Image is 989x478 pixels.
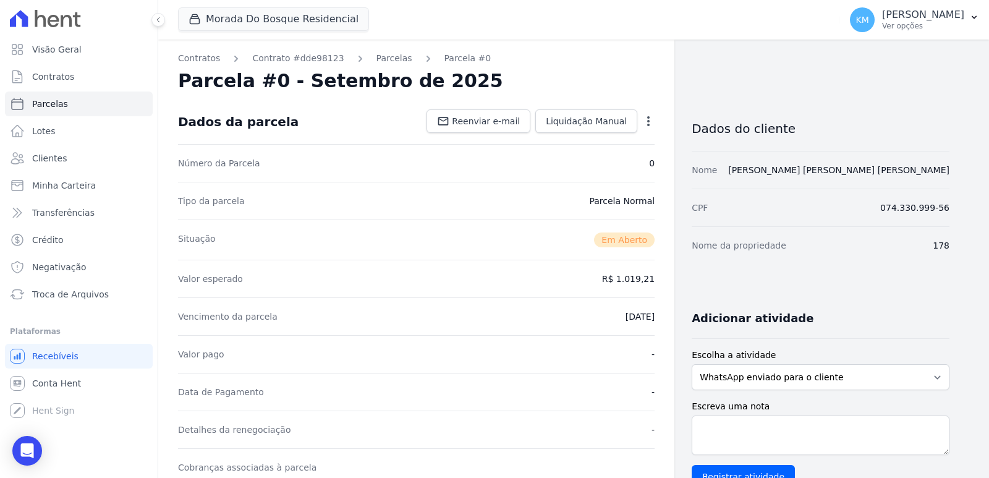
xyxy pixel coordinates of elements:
[933,239,949,252] dd: 178
[649,157,655,169] dd: 0
[5,173,153,198] a: Minha Carteira
[602,273,655,285] dd: R$ 1.019,21
[178,461,316,474] dt: Cobranças associadas à parcela
[5,255,153,280] a: Negativação
[444,52,491,65] a: Parcela #0
[178,348,224,361] dt: Valor pago
[692,400,949,413] label: Escreva uma nota
[5,146,153,171] a: Clientes
[32,98,68,110] span: Parcelas
[855,15,868,24] span: KM
[452,115,520,127] span: Reenviar e-mail
[5,282,153,307] a: Troca de Arquivos
[178,7,369,31] button: Morada Do Bosque Residencial
[32,152,67,164] span: Clientes
[5,37,153,62] a: Visão Geral
[5,119,153,143] a: Lotes
[5,371,153,396] a: Conta Hent
[626,310,655,323] dd: [DATE]
[652,424,655,436] dd: -
[692,311,813,326] h3: Adicionar atividade
[652,348,655,361] dd: -
[32,350,79,362] span: Recebíveis
[32,234,64,246] span: Crédito
[652,386,655,398] dd: -
[376,52,412,65] a: Parcelas
[840,2,989,37] button: KM [PERSON_NAME] Ver opções
[32,43,82,56] span: Visão Geral
[692,164,717,176] dt: Nome
[589,195,655,207] dd: Parcela Normal
[546,115,627,127] span: Liquidação Manual
[692,121,949,136] h3: Dados do cliente
[178,195,245,207] dt: Tipo da parcela
[10,324,148,339] div: Plataformas
[692,349,949,362] label: Escolha a atividade
[535,109,637,133] a: Liquidação Manual
[5,228,153,252] a: Crédito
[178,386,264,398] dt: Data de Pagamento
[880,202,949,214] dd: 074.330.999-56
[12,436,42,466] div: Open Intercom Messenger
[32,288,109,301] span: Troca de Arquivos
[252,52,344,65] a: Contrato #dde98123
[178,70,503,92] h2: Parcela #0 - Setembro de 2025
[32,125,56,137] span: Lotes
[178,114,299,129] div: Dados da parcela
[32,377,81,390] span: Conta Hent
[178,157,260,169] dt: Número da Parcela
[882,9,964,21] p: [PERSON_NAME]
[178,52,655,65] nav: Breadcrumb
[5,344,153,369] a: Recebíveis
[5,64,153,89] a: Contratos
[32,179,96,192] span: Minha Carteira
[5,92,153,116] a: Parcelas
[32,261,87,273] span: Negativação
[178,52,220,65] a: Contratos
[882,21,964,31] p: Ver opções
[178,424,291,436] dt: Detalhes da renegociação
[178,310,278,323] dt: Vencimento da parcela
[728,165,949,175] a: [PERSON_NAME] [PERSON_NAME] [PERSON_NAME]
[692,239,786,252] dt: Nome da propriedade
[427,109,530,133] a: Reenviar e-mail
[594,233,655,247] span: Em Aberto
[32,70,74,83] span: Contratos
[178,233,216,247] dt: Situação
[32,207,95,219] span: Transferências
[178,273,243,285] dt: Valor esperado
[5,200,153,225] a: Transferências
[692,202,708,214] dt: CPF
